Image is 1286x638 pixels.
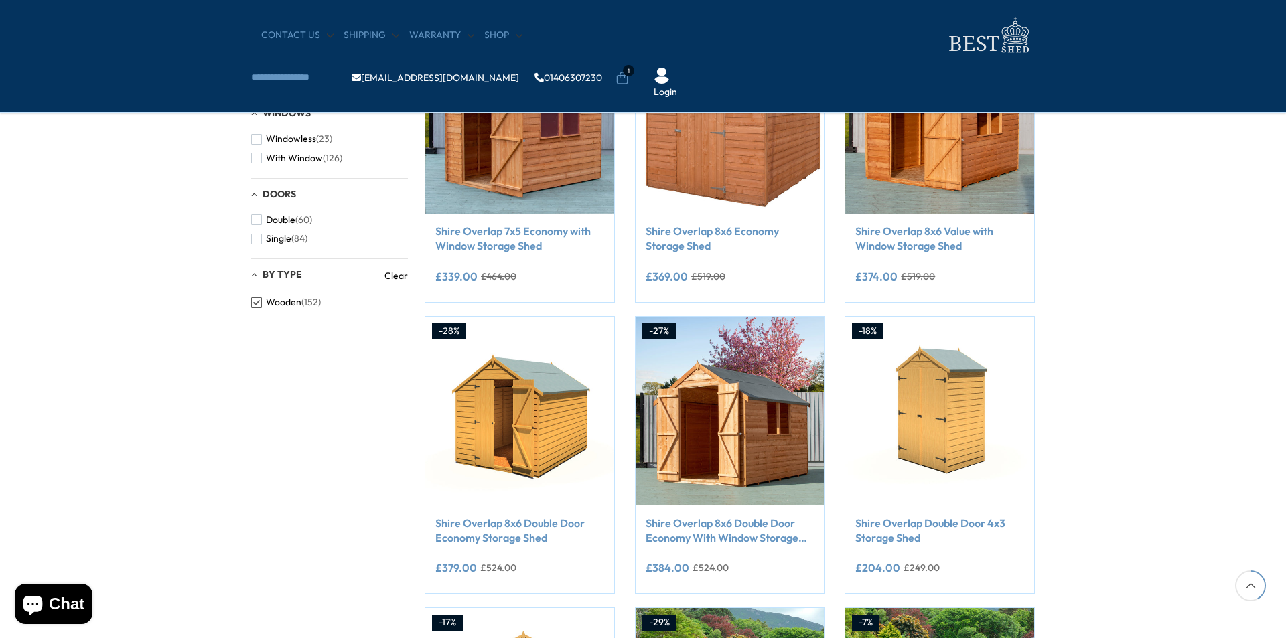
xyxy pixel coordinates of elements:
[435,562,477,573] ins: £379.00
[480,563,516,572] del: £524.00
[484,29,522,42] a: Shop
[435,515,604,546] a: Shire Overlap 8x6 Double Door Economy Storage Shed
[266,233,291,244] span: Single
[654,68,670,84] img: User Icon
[263,268,302,281] span: By Type
[251,229,307,248] button: Single
[291,233,307,244] span: (84)
[904,563,940,572] del: £249.00
[435,224,604,254] a: Shire Overlap 7x5 Economy with Window Storage Shed
[855,224,1024,254] a: Shire Overlap 8x6 Value with Window Storage Shed
[646,562,689,573] ins: £384.00
[435,271,478,282] ins: £339.00
[384,269,408,283] a: Clear
[623,65,634,76] span: 1
[941,13,1035,57] img: logo
[855,515,1024,546] a: Shire Overlap Double Door 4x3 Storage Shed
[432,615,463,631] div: -17%
[646,515,814,546] a: Shire Overlap 8x6 Double Door Economy With Window Storage Shed
[852,323,883,339] div: -18%
[316,133,332,145] span: (23)
[263,188,296,200] span: Doors
[481,272,516,281] del: £464.00
[845,317,1034,505] img: Shire Overlap Double Door 4x3 Storage Shed - Best Shed
[352,73,519,82] a: [EMAIL_ADDRESS][DOMAIN_NAME]
[901,272,935,281] del: £519.00
[344,29,399,42] a: Shipping
[251,293,321,312] button: Wooden
[691,272,725,281] del: £519.00
[251,210,312,230] button: Double
[852,615,879,631] div: -7%
[263,107,311,119] span: Windows
[646,271,688,282] ins: £369.00
[636,317,825,505] img: Shire Overlap 8x6 Double Door Economy With Window Storage Shed - Best Shed
[323,153,342,164] span: (126)
[11,584,96,627] inbox-online-store-chat: Shopify online store chat
[425,317,614,505] img: Shire Overlap 8x6 Double Door Economy Storage Shed - Best Shed
[654,86,677,99] a: Login
[642,615,676,631] div: -29%
[432,323,466,339] div: -28%
[266,214,295,226] span: Double
[636,25,825,214] img: Shire Overlap 8x6 Economy Storage Shed - Best Shed
[409,29,474,42] a: Warranty
[642,323,676,339] div: -27%
[693,563,729,572] del: £524.00
[266,297,301,308] span: Wooden
[425,25,614,214] img: Shire Overlap 7x5 Economy with Window Storage Shed - Best Shed
[646,224,814,254] a: Shire Overlap 8x6 Economy Storage Shed
[855,271,898,282] ins: £374.00
[261,29,334,42] a: CONTACT US
[616,72,629,85] a: 1
[295,214,312,226] span: (60)
[855,562,900,573] ins: £204.00
[534,73,602,82] a: 01406307230
[266,153,323,164] span: With Window
[251,129,332,149] button: Windowless
[301,297,321,308] span: (152)
[266,133,316,145] span: Windowless
[251,149,342,168] button: With Window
